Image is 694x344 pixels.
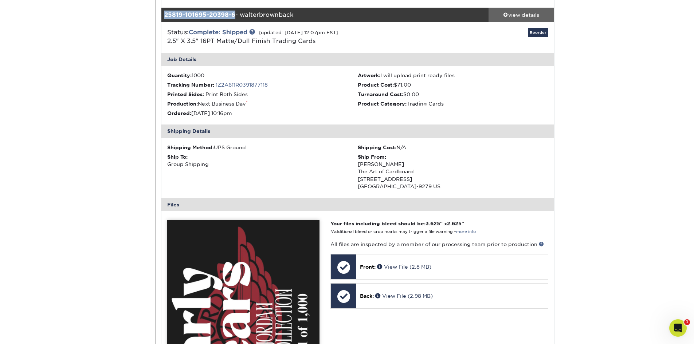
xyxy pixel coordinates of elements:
[489,11,554,19] div: view details
[358,145,396,150] strong: Shipping Cost:
[358,91,403,97] strong: Turnaround Cost:
[167,145,214,150] strong: Shipping Method:
[360,293,374,299] span: Back:
[167,37,315,44] a: 2.5" X 3.5" 16PT Matte/Dull Finish Trading Cards
[162,28,423,46] div: Status:
[669,319,687,337] iframe: Intercom live chat
[489,8,554,22] a: view details
[358,91,548,98] li: $0.00
[358,154,386,160] strong: Ship From:
[375,293,433,299] a: View File (2.98 MB)
[330,221,464,226] strong: Your files including bleed should be: " x "
[330,229,476,234] small: *Additional bleed or crop marks may trigger a file warning –
[358,82,394,88] strong: Product Cost:
[167,101,198,107] strong: Production:
[528,28,548,37] a: Reorder
[358,72,380,78] strong: Artwork:
[426,221,440,226] span: 3.625
[167,110,358,117] li: [DATE] 10:16pm
[189,29,247,36] a: Complete: Shipped
[330,241,548,248] p: All files are inspected by a member of our processing team prior to production.
[358,81,548,88] li: $71.00
[360,264,376,270] span: Front:
[259,30,338,35] small: (updated: [DATE] 12:07pm EST)
[167,154,188,160] strong: Ship To:
[358,100,548,107] li: Trading Cards
[358,72,548,79] li: I will upload print ready files.
[164,11,235,18] strong: 25819-101695-20398-6
[205,91,248,97] span: Print Both Sides
[358,153,548,190] div: [PERSON_NAME] The Art of Cardboard [STREET_ADDRESS] [GEOGRAPHIC_DATA]-9279 US
[684,319,690,325] span: 1
[358,101,407,107] strong: Product Category:
[161,124,554,138] div: Shipping Details
[216,82,268,88] a: 1Z2A611R0391877118
[358,144,548,151] div: N/A
[377,264,431,270] a: View File (2.8 MB)
[447,221,462,226] span: 2.625
[161,198,554,211] div: Files
[161,8,489,22] div: - walterbrownback
[167,82,214,88] strong: Tracking Number:
[167,144,358,151] div: UPS Ground
[167,72,192,78] strong: Quantity:
[167,100,358,107] li: Next Business Day
[161,53,554,66] div: Job Details
[167,72,358,79] li: 1000
[167,110,191,116] strong: Ordered:
[167,91,204,97] strong: Printed Sides:
[167,153,358,168] div: Group Shipping
[456,229,476,234] a: more info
